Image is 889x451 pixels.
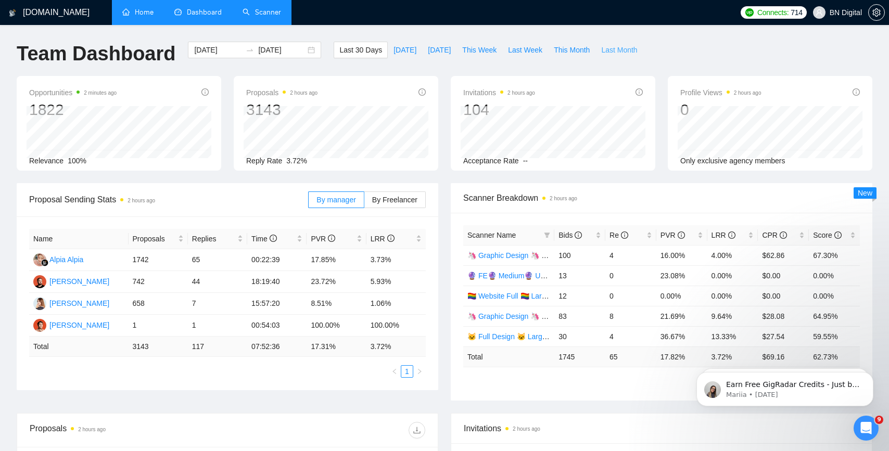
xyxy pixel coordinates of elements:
[661,231,685,239] span: PVR
[307,337,366,357] td: 17.31 %
[174,8,182,16] span: dashboard
[307,249,366,271] td: 17.85%
[339,44,382,56] span: Last 30 Days
[550,196,577,201] time: 2 hours ago
[246,46,254,54] span: to
[251,235,276,243] span: Time
[371,235,395,243] span: LRR
[758,286,809,306] td: $0.00
[757,7,789,18] span: Connects:
[188,293,247,315] td: 7
[366,337,426,357] td: 3.72 %
[707,346,758,367] td: 3.72 %
[391,368,398,375] span: left
[605,265,656,286] td: 0
[243,8,281,17] a: searchScanner
[334,42,388,58] button: Last 30 Days
[656,306,707,326] td: 21.69%
[463,157,519,165] span: Acceptance Rate
[188,337,247,357] td: 117
[502,42,548,58] button: Last Week
[247,249,307,271] td: 00:22:39
[636,88,643,96] span: info-circle
[758,346,809,367] td: $ 69.16
[656,245,707,265] td: 16.00%
[605,346,656,367] td: 65
[680,86,761,99] span: Profile Views
[129,249,188,271] td: 1742
[366,249,426,271] td: 3.73%
[707,265,758,286] td: 0.00%
[656,326,707,346] td: 36.67%
[246,157,282,165] span: Reply Rate
[554,265,605,286] td: 13
[554,286,605,306] td: 12
[791,7,802,18] span: 714
[548,42,595,58] button: This Month
[409,426,425,434] span: download
[246,46,254,54] span: swap-right
[129,229,188,249] th: Proposals
[858,189,872,197] span: New
[133,233,176,244] span: Proposals
[523,157,528,165] span: --
[605,286,656,306] td: 0
[554,306,605,326] td: 83
[418,88,426,96] span: info-circle
[29,193,308,206] span: Proposal Sending Stats
[467,292,588,300] a: 🏳️‍🌈 Website Full 🏳️‍🌈 Large 🏳️‍🌈 Non US
[33,299,109,307] a: VG[PERSON_NAME]
[387,235,395,242] span: info-circle
[122,8,154,17] a: homeHome
[366,293,426,315] td: 1.06%
[17,42,175,66] h1: Team Dashboard
[656,346,707,367] td: 17.82 %
[780,231,787,239] span: info-circle
[816,9,823,16] span: user
[188,271,247,293] td: 44
[33,277,109,285] a: AO[PERSON_NAME]
[30,422,227,439] div: Proposals
[49,319,109,331] div: [PERSON_NAME]
[194,44,242,56] input: Start date
[467,272,562,280] a: 🔮 FE🔮 Medium🔮 US Only
[605,326,656,346] td: 4
[809,245,860,265] td: 67.30%
[854,416,879,441] iframe: Intercom live chat
[201,88,209,96] span: info-circle
[33,319,46,332] img: AI
[328,235,335,242] span: info-circle
[712,231,735,239] span: LRR
[33,320,109,329] a: AI[PERSON_NAME]
[868,8,885,17] a: setting
[707,306,758,326] td: 9.64%
[554,44,590,56] span: This Month
[188,315,247,337] td: 1
[601,44,637,56] span: Last Month
[809,265,860,286] td: 0.00%
[428,44,451,56] span: [DATE]
[307,271,366,293] td: 23.72%
[9,5,16,21] img: logo
[656,265,707,286] td: 23.08%
[401,366,413,377] a: 1
[707,286,758,306] td: 0.00%
[29,337,129,357] td: Total
[192,233,235,244] span: Replies
[128,198,155,203] time: 2 hours ago
[508,44,542,56] span: Last Week
[29,100,117,120] div: 1822
[678,231,685,239] span: info-circle
[68,157,86,165] span: 100%
[246,100,317,120] div: 3143
[416,368,423,375] span: right
[463,346,554,367] td: Total
[129,293,188,315] td: 658
[316,196,355,204] span: By manager
[41,259,48,266] img: gigradar-bm.png
[388,365,401,378] button: left
[558,231,582,239] span: Bids
[270,235,277,242] span: info-circle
